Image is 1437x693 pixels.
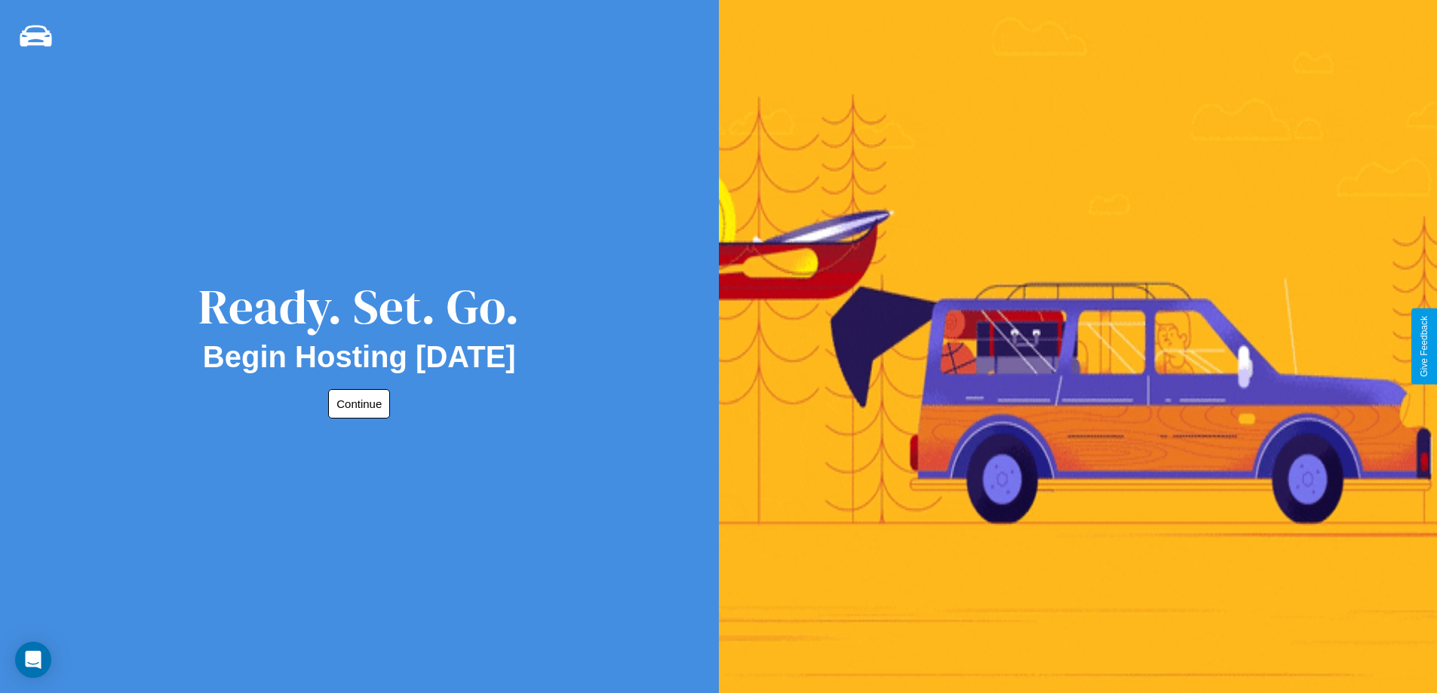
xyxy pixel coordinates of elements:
[15,642,51,678] div: Open Intercom Messenger
[203,340,516,374] h2: Begin Hosting [DATE]
[198,273,520,340] div: Ready. Set. Go.
[328,389,390,419] button: Continue
[1419,316,1429,377] div: Give Feedback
